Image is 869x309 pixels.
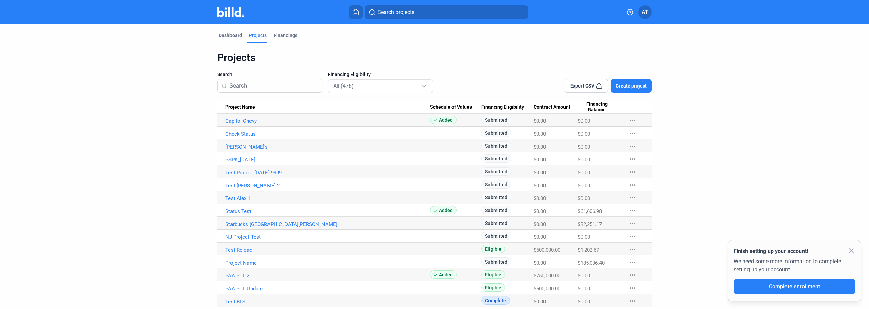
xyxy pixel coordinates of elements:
[629,297,637,305] mat-icon: more_horiz
[578,170,590,176] span: $0.00
[481,167,511,176] span: Submitted
[430,104,472,110] span: Schedule of Values
[225,131,430,137] a: Check Status
[629,155,637,163] mat-icon: more_horiz
[534,131,546,137] span: $0.00
[534,104,570,110] span: Contract Amount
[578,118,590,124] span: $0.00
[274,32,297,39] div: Financings
[611,79,652,93] button: Create project
[847,247,855,255] mat-icon: close
[481,154,511,163] span: Submitted
[629,245,637,253] mat-icon: more_horiz
[578,195,590,201] span: $0.00
[578,101,616,113] span: Financing Balance
[225,298,430,305] a: Test BLS
[629,271,637,279] mat-icon: more_horiz
[534,260,546,266] span: $0.00
[629,258,637,266] mat-icon: more_horiz
[769,283,820,290] span: Complete enrollment
[642,8,648,16] span: AT
[629,194,637,202] mat-icon: more_horiz
[328,71,371,78] span: Financing Eligibility
[578,247,599,253] span: $1,202.67
[578,298,590,305] span: $0.00
[629,284,637,292] mat-icon: more_horiz
[578,260,605,266] span: $185,036.40
[629,129,637,137] mat-icon: more_horiz
[534,157,546,163] span: $0.00
[481,116,511,124] span: Submitted
[534,170,546,176] span: $0.00
[481,219,511,227] span: Submitted
[734,279,855,294] button: Complete enrollment
[225,234,430,240] a: NJ Project Test
[481,257,511,266] span: Submitted
[534,247,560,253] span: $500,000.00
[534,195,546,201] span: $0.00
[578,101,622,113] div: Financing Balance
[333,83,354,89] mat-select-trigger: All (476)
[534,298,546,305] span: $0.00
[225,182,430,189] a: Test [PERSON_NAME] 2
[734,255,855,279] div: We need some more information to complete setting up your account.
[534,208,546,214] span: $0.00
[217,7,244,17] img: Billd Company Logo
[629,116,637,124] mat-icon: more_horiz
[225,144,430,150] a: [PERSON_NAME]'s
[365,5,528,19] button: Search projects
[481,206,511,214] span: Submitted
[565,79,608,93] button: Export CSV
[534,221,546,227] span: $0.00
[534,182,546,189] span: $0.00
[225,104,255,110] span: Project Name
[534,286,560,292] span: $500,000.00
[578,182,590,189] span: $0.00
[219,32,242,39] div: Dashboard
[578,208,602,214] span: $61,606.98
[225,260,430,266] a: Project Name
[481,104,534,110] div: Financing Eligibility
[578,157,590,163] span: $0.00
[225,104,430,110] div: Project Name
[225,221,430,227] a: Starbucks [GEOGRAPHIC_DATA][PERSON_NAME]
[225,157,430,163] a: PSPK_[DATE]
[534,273,560,279] span: $750,000.00
[430,270,457,279] span: Added
[534,144,546,150] span: $0.00
[225,208,430,214] a: Status Test
[629,207,637,215] mat-icon: more_horiz
[629,232,637,240] mat-icon: more_horiz
[578,131,590,137] span: $0.00
[249,32,267,39] div: Projects
[629,181,637,189] mat-icon: more_horiz
[430,104,482,110] div: Schedule of Values
[534,234,546,240] span: $0.00
[481,270,505,279] span: Eligible
[481,180,511,189] span: Submitted
[578,144,590,150] span: $0.00
[377,8,414,16] span: Search projects
[225,273,430,279] a: PAA PCL 2
[229,79,318,93] input: Search
[629,142,637,150] mat-icon: more_horiz
[734,247,855,255] div: Finish setting up your account!
[638,5,652,19] button: AT
[481,104,524,110] span: Financing Eligibility
[481,296,510,305] span: Complete
[225,286,430,292] a: PAA PCL Update
[225,247,430,253] a: Test Reload
[225,195,430,201] a: Test Alex 1
[481,232,511,240] span: Submitted
[481,129,511,137] span: Submitted
[578,273,590,279] span: $0.00
[217,71,232,78] span: Search
[481,283,505,292] span: Eligible
[225,170,430,176] a: Test Project [DATE] 9999
[481,193,511,201] span: Submitted
[225,118,430,124] a: Capitol Chevy
[534,104,578,110] div: Contract Amount
[534,118,546,124] span: $0.00
[578,221,602,227] span: $82,251.17
[616,82,647,89] span: Create project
